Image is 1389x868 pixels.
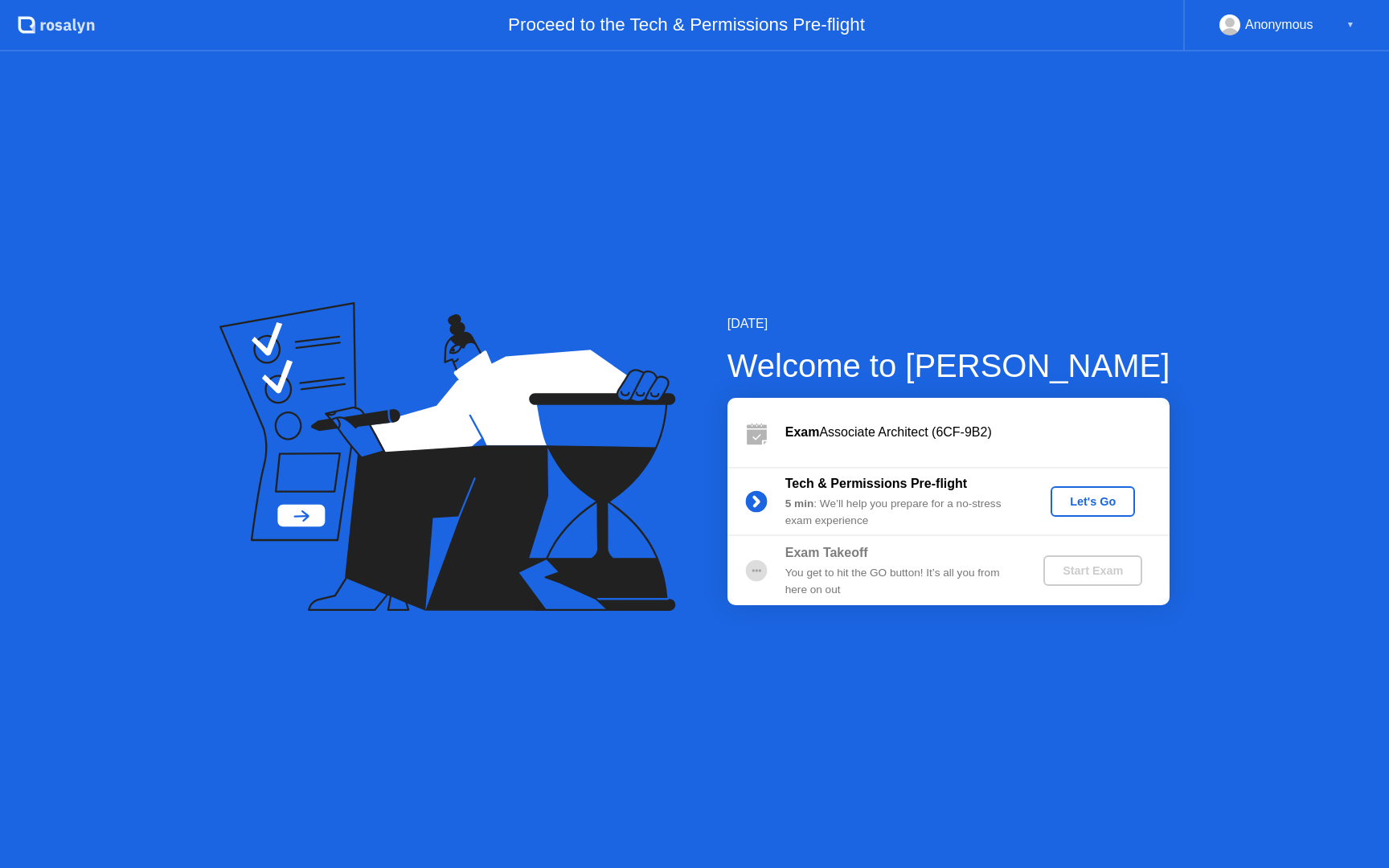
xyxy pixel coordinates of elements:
[785,423,1170,442] div: Associate Architect (6CF-9B2)
[1346,14,1354,35] div: ▼
[727,314,1170,334] div: [DATE]
[785,425,820,439] b: Exam
[1051,486,1135,517] button: Let's Go
[1245,14,1313,35] div: Anonymous
[785,497,814,510] b: 5 min
[1043,555,1142,586] button: Start Exam
[1057,495,1129,508] div: Let's Go
[785,477,967,490] b: Tech & Permissions Pre-flight
[785,496,1017,529] div: : We’ll help you prepare for a no-stress exam experience
[785,565,1017,598] div: You get to hit the GO button! It’s all you from here on out
[727,342,1170,390] div: Welcome to [PERSON_NAME]
[785,546,868,559] b: Exam Takeoff
[1050,564,1136,577] div: Start Exam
